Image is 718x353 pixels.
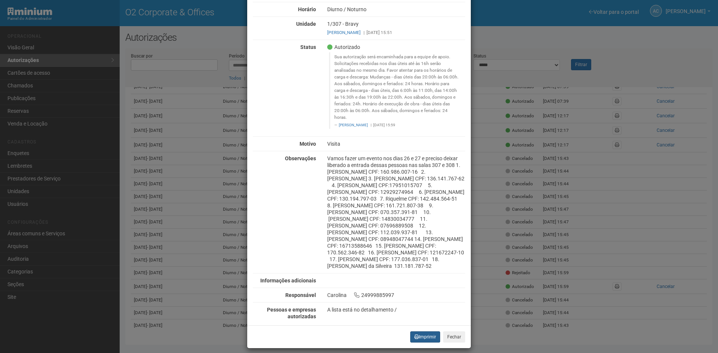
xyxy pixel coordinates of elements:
strong: Status [300,44,316,50]
div: Vamos fazer um evento nos dias 26 e 27 e preciso deixar liberado a entrada dessas pessoas nas sal... [322,155,471,269]
span: Autorizado [327,44,360,50]
div: Carolina 24999885997 [322,292,471,298]
button: Imprimir [410,331,440,343]
div: [DATE] 15:51 [327,29,465,36]
div: Visita [322,140,471,147]
span: | [363,30,365,35]
strong: Informações adicionais [260,278,316,284]
strong: Observações [285,155,316,161]
strong: Horário [298,6,316,12]
div: Diurno / Noturno [322,6,471,13]
strong: Responsável [285,292,316,298]
a: [PERSON_NAME] [327,30,360,35]
div: A lista está no detalhamento / [327,306,465,313]
strong: Unidade [296,21,316,27]
blockquote: Sua autorização será encaminhada para a equipe de apoio. Solicitações recebidas nos dias úteis at... [329,52,465,129]
button: Fechar [443,331,465,343]
a: [PERSON_NAME] [339,123,368,127]
strong: Motivo [300,141,316,147]
div: 1/307 - Bravy [322,21,471,36]
strong: Pessoas e empresas autorizadas [267,307,316,319]
footer: [DATE] 15:59 [334,123,461,128]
